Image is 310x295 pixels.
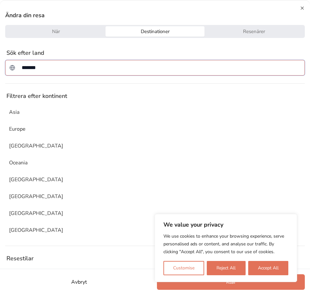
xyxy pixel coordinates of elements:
[5,11,305,20] h2: Ändra din resa
[9,193,63,200] p: [GEOGRAPHIC_DATA]
[157,274,305,290] button: Klar
[9,176,63,183] p: [GEOGRAPHIC_DATA]
[5,48,305,57] p: Sök efter land
[9,209,63,217] p: [GEOGRAPHIC_DATA]
[5,274,153,290] button: Avbryt
[9,125,26,133] p: Europe
[18,61,301,74] input: Sök efter ett land
[105,26,205,37] button: Destinations
[205,26,304,37] button: Travelers
[9,159,28,167] p: Oceania
[5,254,305,263] p: Resestilar
[6,91,67,100] p: Filtrera efter kontinent
[9,142,63,150] p: [GEOGRAPHIC_DATA]
[9,226,63,234] p: [GEOGRAPHIC_DATA]
[9,108,19,116] p: Asia
[6,26,105,37] button: When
